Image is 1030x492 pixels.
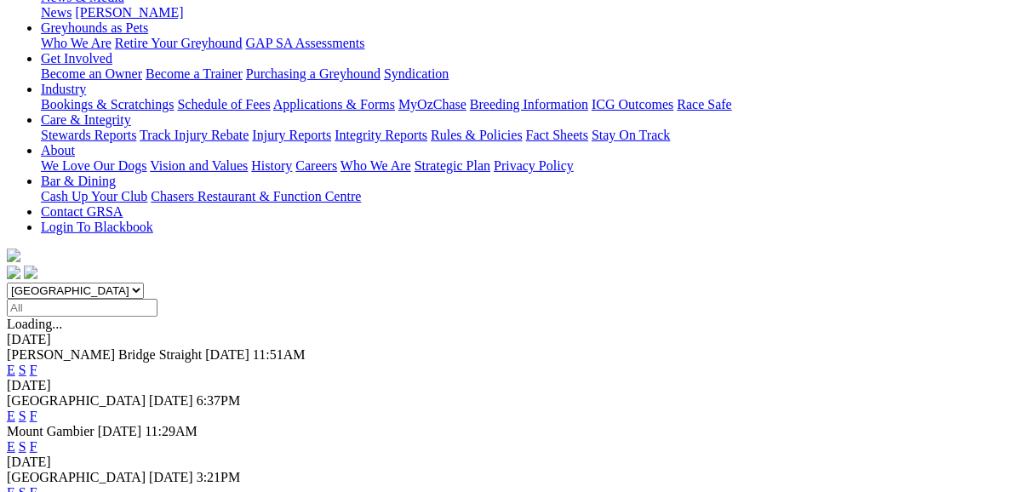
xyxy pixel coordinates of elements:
span: [GEOGRAPHIC_DATA] [7,470,146,484]
a: Syndication [384,66,449,81]
a: Schedule of Fees [177,97,270,112]
a: Bar & Dining [41,174,116,188]
a: We Love Our Dogs [41,158,146,173]
a: S [19,409,26,423]
div: Get Involved [41,66,1023,82]
div: News & Media [41,5,1023,20]
a: Stewards Reports [41,128,136,142]
a: E [7,409,15,423]
span: Loading... [7,317,62,331]
a: MyOzChase [398,97,466,112]
a: E [7,363,15,377]
a: GAP SA Assessments [246,36,365,50]
span: 3:21PM [197,470,241,484]
a: Become an Owner [41,66,142,81]
a: [PERSON_NAME] [75,5,183,20]
a: Industry [41,82,86,96]
div: Bar & Dining [41,189,1023,204]
a: Who We Are [41,36,112,50]
a: Stay On Track [592,128,670,142]
div: [DATE] [7,332,1023,347]
a: About [41,143,75,157]
a: Get Involved [41,51,112,66]
a: S [19,363,26,377]
span: 11:29AM [145,424,197,438]
a: Strategic Plan [415,158,490,173]
span: [GEOGRAPHIC_DATA] [7,393,146,408]
span: [PERSON_NAME] Bridge Straight [7,347,202,362]
a: Become a Trainer [146,66,243,81]
a: Applications & Forms [273,97,395,112]
a: Greyhounds as Pets [41,20,148,35]
div: About [41,158,1023,174]
a: Vision and Values [150,158,248,173]
a: Rules & Policies [431,128,523,142]
a: Cash Up Your Club [41,189,147,203]
a: Integrity Reports [335,128,427,142]
span: [DATE] [205,347,249,362]
a: Retire Your Greyhound [115,36,243,50]
span: [DATE] [149,470,193,484]
div: Industry [41,97,1023,112]
a: Fact Sheets [526,128,588,142]
div: Greyhounds as Pets [41,36,1023,51]
img: facebook.svg [7,266,20,279]
a: Injury Reports [252,128,331,142]
a: Who We Are [340,158,411,173]
div: [DATE] [7,378,1023,393]
a: Breeding Information [470,97,588,112]
a: S [19,439,26,454]
span: Mount Gambier [7,424,94,438]
a: News [41,5,72,20]
span: 6:37PM [197,393,241,408]
a: F [30,363,37,377]
div: [DATE] [7,455,1023,470]
a: Privacy Policy [494,158,574,173]
a: Bookings & Scratchings [41,97,174,112]
span: 11:51AM [253,347,306,362]
a: Track Injury Rebate [140,128,249,142]
a: E [7,439,15,454]
a: Race Safe [677,97,731,112]
span: [DATE] [149,393,193,408]
a: History [251,158,292,173]
img: twitter.svg [24,266,37,279]
div: Care & Integrity [41,128,1023,143]
a: F [30,439,37,454]
input: Select date [7,299,157,317]
img: logo-grsa-white.png [7,249,20,262]
a: Contact GRSA [41,204,123,219]
a: Care & Integrity [41,112,131,127]
a: Careers [295,158,337,173]
span: [DATE] [98,424,142,438]
a: ICG Outcomes [592,97,673,112]
a: Chasers Restaurant & Function Centre [151,189,361,203]
a: Login To Blackbook [41,220,153,234]
a: Purchasing a Greyhound [246,66,381,81]
a: F [30,409,37,423]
